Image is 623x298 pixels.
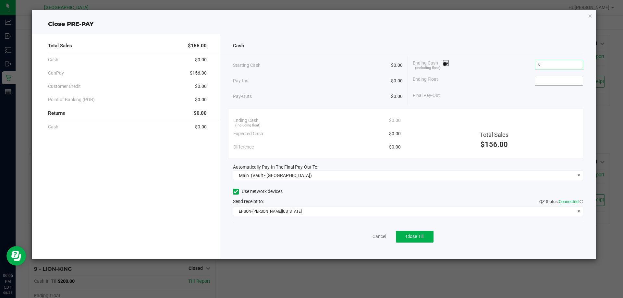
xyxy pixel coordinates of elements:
[373,233,386,240] a: Cancel
[6,246,26,266] iframe: Resource center
[194,110,207,117] span: $0.00
[391,62,403,69] span: $0.00
[239,173,249,178] span: Main
[48,56,58,63] span: Cash
[413,92,440,99] span: Final Pay-Out
[195,56,207,63] span: $0.00
[48,42,72,50] span: Total Sales
[233,130,263,137] span: Expected Cash
[481,140,508,149] span: $156.00
[233,62,261,69] span: Starting Cash
[391,93,403,100] span: $0.00
[413,76,438,86] span: Ending Float
[389,130,401,137] span: $0.00
[233,164,318,170] span: Automatically Pay-In The Final Pay-Out To:
[389,144,401,150] span: $0.00
[195,96,207,103] span: $0.00
[480,131,508,138] span: Total Sales
[389,117,401,124] span: $0.00
[396,231,434,243] button: Close Till
[188,42,207,50] span: $156.00
[233,93,252,100] span: Pay-Outs
[190,70,207,77] span: $156.00
[233,207,575,216] span: EPSON-[PERSON_NAME][US_STATE]
[48,83,81,90] span: Customer Credit
[559,199,579,204] span: Connected
[413,60,449,69] span: Ending Cash
[539,199,583,204] span: QZ Status:
[233,188,283,195] label: Use network devices
[251,173,312,178] span: (Vault - [GEOGRAPHIC_DATA])
[391,77,403,84] span: $0.00
[233,42,244,50] span: Cash
[233,77,248,84] span: Pay-Ins
[233,144,254,150] span: Difference
[48,106,207,120] div: Returns
[235,123,261,128] span: (including float)
[233,117,259,124] span: Ending Cash
[406,234,423,239] span: Close Till
[195,83,207,90] span: $0.00
[233,199,264,204] span: Send receipt to:
[48,96,95,103] span: Point of Banking (POB)
[48,124,58,130] span: Cash
[195,124,207,130] span: $0.00
[32,20,596,29] div: Close PRE-PAY
[48,70,64,77] span: CanPay
[415,66,440,71] span: (including float)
